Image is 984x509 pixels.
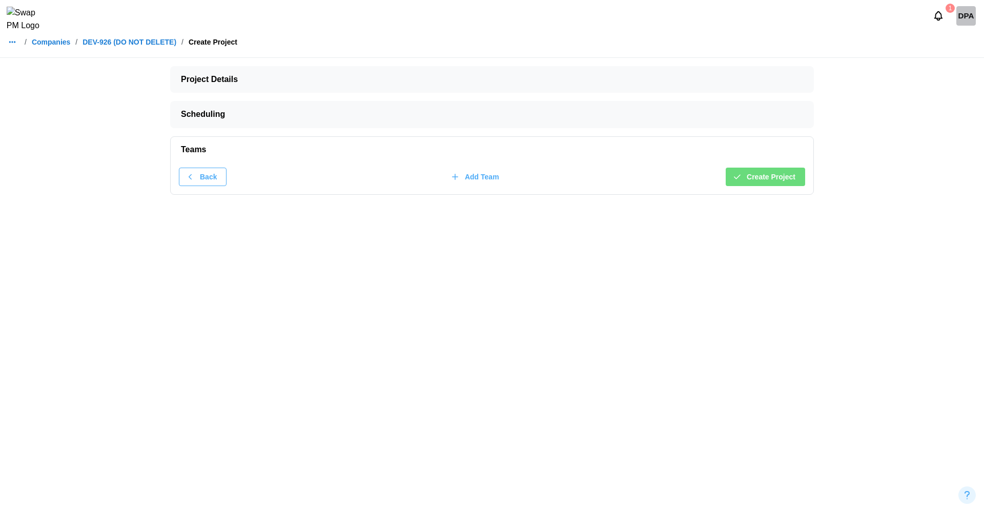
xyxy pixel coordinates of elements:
[726,168,805,186] button: Create Project
[200,168,217,186] span: Back
[181,101,795,127] span: Scheduling
[171,67,813,92] button: Project Details
[171,137,813,162] button: Teams
[181,67,795,92] span: Project Details
[25,38,27,46] div: /
[7,7,48,32] img: Swap PM Logo
[179,168,227,186] button: Back
[465,168,499,186] span: Add Team
[956,6,976,26] a: Daud Platform admin
[171,162,813,194] div: Teams
[747,168,795,186] span: Create Project
[75,38,77,46] div: /
[189,38,237,46] div: Create Project
[956,6,976,26] div: DPA
[444,168,509,186] button: Add Team
[171,101,813,127] button: Scheduling
[946,4,955,13] div: 1
[32,38,70,46] a: Companies
[83,38,176,46] a: DEV-926 (DO NOT DELETE)
[930,7,947,25] button: Notifications
[181,137,795,162] span: Teams
[181,38,183,46] div: /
